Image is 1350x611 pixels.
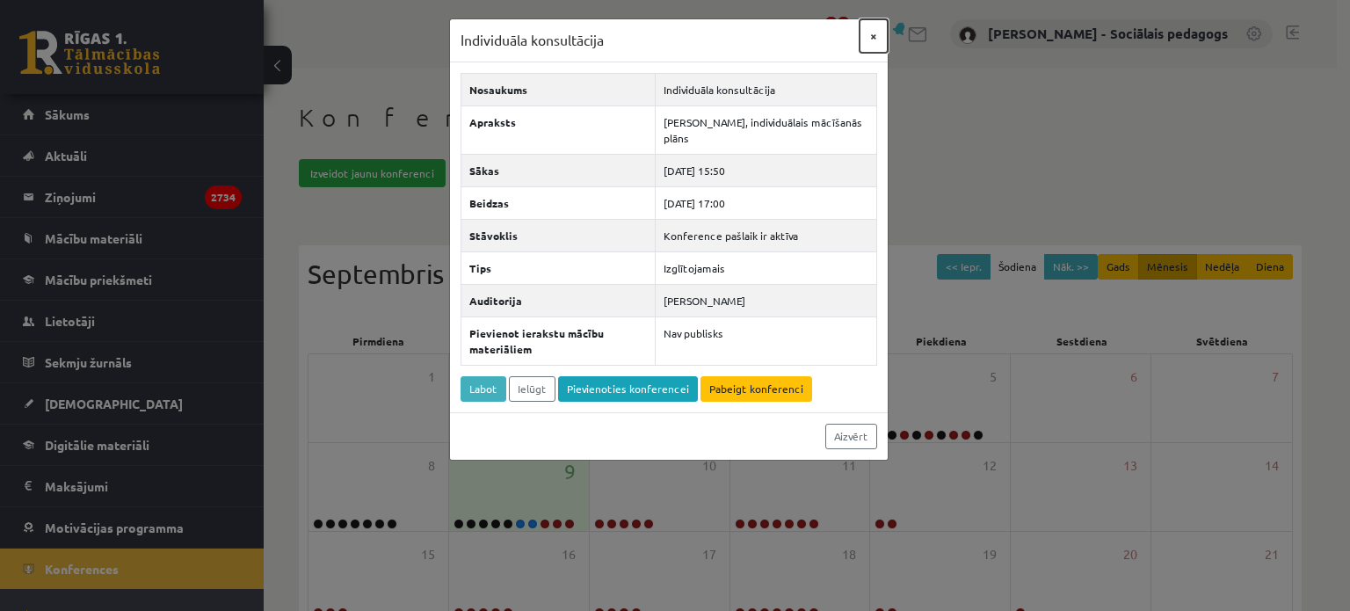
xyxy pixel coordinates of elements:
th: Pievienot ierakstu mācību materiāliem [461,316,655,365]
a: Pievienoties konferencei [558,376,698,402]
th: Sākas [461,154,655,186]
th: Stāvoklis [461,219,655,251]
td: [PERSON_NAME], individuālais mācīšanās plāns [655,105,876,154]
a: Pabeigt konferenci [700,376,812,402]
td: [DATE] 15:50 [655,154,876,186]
th: Tips [461,251,655,284]
td: Izglītojamais [655,251,876,284]
td: [PERSON_NAME] [655,284,876,316]
td: [DATE] 17:00 [655,186,876,219]
th: Apraksts [461,105,655,154]
a: Ielūgt [509,376,555,402]
a: Aizvērt [825,424,877,449]
h3: Individuāla konsultācija [461,30,604,51]
button: × [860,19,888,53]
td: Individuāla konsultācija [655,73,876,105]
td: Konference pašlaik ir aktīva [655,219,876,251]
th: Nosaukums [461,73,655,105]
td: Nav publisks [655,316,876,365]
a: Labot [461,376,506,402]
th: Auditorija [461,284,655,316]
th: Beidzas [461,186,655,219]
